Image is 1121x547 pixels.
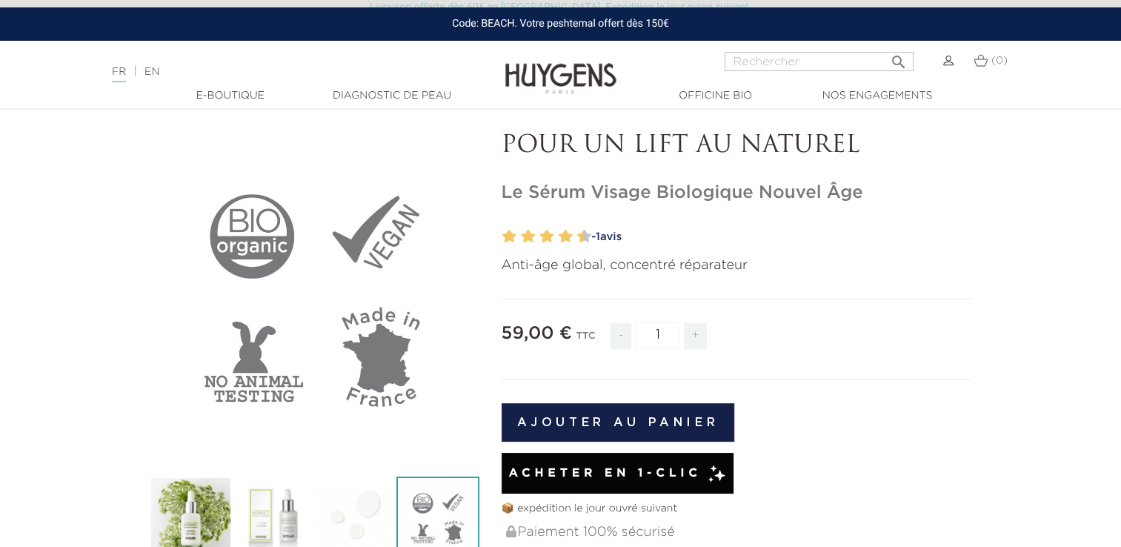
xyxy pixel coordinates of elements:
[587,226,972,248] a: -1avis
[144,67,159,77] a: EN
[506,526,516,537] img: Paiement 100% sécurisé
[502,132,972,160] p: POUR UN LIFT AU NATUREL
[576,320,595,360] div: TTC
[885,47,912,67] button: 
[642,88,790,104] a: Officine Bio
[555,226,560,248] label: 7
[112,67,126,82] a: FR
[505,39,616,96] img: Huygens
[156,88,305,104] a: E-Boutique
[574,226,579,248] label: 9
[524,226,535,248] label: 4
[580,226,591,248] label: 10
[991,56,1008,66] span: (0)
[499,226,505,248] label: 1
[502,325,573,342] span: 59,00 €
[890,49,908,67] i: 
[518,226,523,248] label: 3
[596,231,600,242] span: 1
[725,52,914,71] input: Rechercher
[803,88,951,104] a: Nos engagements
[635,322,679,348] input: Quantité
[318,88,466,104] a: Diagnostic de peau
[684,323,708,349] span: +
[502,501,972,517] p: 📦 expédition le jour ouvré suivant
[104,63,456,81] div: |
[502,182,972,204] h1: Le Sérum Visage Biologique Nouvel Âge
[502,256,972,276] p: Anti-âge global, concentré réparateur
[611,323,631,349] span: -
[543,226,554,248] label: 6
[562,226,573,248] label: 8
[536,226,542,248] label: 5
[505,226,516,248] label: 2
[502,403,735,442] button: Ajouter au panier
